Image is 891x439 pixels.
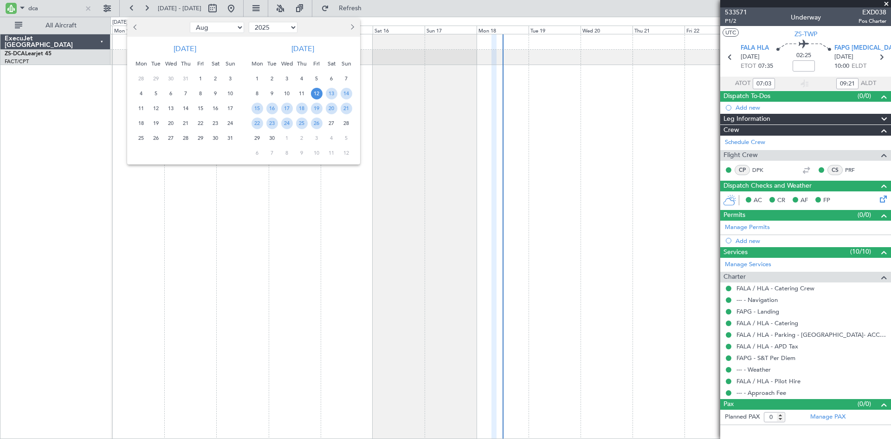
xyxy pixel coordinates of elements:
span: 22 [252,118,263,129]
span: 13 [326,88,337,99]
div: 11-8-2025 [134,101,148,116]
span: 28 [341,118,352,129]
span: 16 [266,103,278,114]
span: 3 [281,73,293,85]
span: 18 [136,118,147,129]
span: 16 [210,103,221,114]
span: 19 [150,118,162,129]
div: 18-9-2025 [294,101,309,116]
span: 9 [266,88,278,99]
div: 5-8-2025 [148,86,163,101]
div: 1-8-2025 [193,71,208,86]
div: 28-7-2025 [134,71,148,86]
div: 29-7-2025 [148,71,163,86]
div: 14-9-2025 [339,86,354,101]
span: 7 [266,147,278,159]
div: 15-8-2025 [193,101,208,116]
div: 12-10-2025 [339,145,354,160]
div: 5-9-2025 [309,71,324,86]
div: 13-8-2025 [163,101,178,116]
span: 10 [311,147,323,159]
span: 10 [225,88,236,99]
div: 21-8-2025 [178,116,193,131]
div: 7-10-2025 [265,145,279,160]
span: 11 [326,147,337,159]
span: 30 [266,132,278,144]
span: 27 [326,118,337,129]
div: 20-8-2025 [163,116,178,131]
div: 1-10-2025 [279,131,294,145]
div: 24-9-2025 [279,116,294,131]
span: 10 [281,88,293,99]
div: 23-8-2025 [208,116,223,131]
span: 31 [225,132,236,144]
div: 26-9-2025 [309,116,324,131]
span: 29 [252,132,263,144]
span: 30 [210,132,221,144]
span: 7 [180,88,192,99]
div: 16-9-2025 [265,101,279,116]
div: 10-8-2025 [223,86,238,101]
div: 17-9-2025 [279,101,294,116]
span: 8 [195,88,207,99]
div: 25-8-2025 [134,131,148,145]
span: 14 [341,88,352,99]
span: 21 [180,118,192,129]
div: 2-8-2025 [208,71,223,86]
div: 24-8-2025 [223,116,238,131]
div: 26-8-2025 [148,131,163,145]
div: Tue [265,56,279,71]
div: 11-10-2025 [324,145,339,160]
span: 15 [195,103,207,114]
div: 14-8-2025 [178,101,193,116]
span: 17 [281,103,293,114]
span: 11 [136,103,147,114]
span: 1 [281,132,293,144]
div: 18-8-2025 [134,116,148,131]
div: 5-10-2025 [339,131,354,145]
div: 27-9-2025 [324,116,339,131]
div: 1-9-2025 [250,71,265,86]
span: 20 [326,103,337,114]
span: 12 [311,88,323,99]
div: 28-8-2025 [178,131,193,145]
div: 12-9-2025 [309,86,324,101]
div: Sat [324,56,339,71]
div: 4-9-2025 [294,71,309,86]
div: Fri [309,56,324,71]
div: 15-9-2025 [250,101,265,116]
div: 29-9-2025 [250,131,265,145]
div: 8-10-2025 [279,145,294,160]
div: 3-8-2025 [223,71,238,86]
div: 8-8-2025 [193,86,208,101]
span: 23 [266,118,278,129]
div: 2-9-2025 [265,71,279,86]
span: 19 [311,103,323,114]
div: Tue [148,56,163,71]
span: 12 [150,103,162,114]
div: Thu [178,56,193,71]
div: 7-8-2025 [178,86,193,101]
div: Sun [223,56,238,71]
span: 30 [165,73,177,85]
span: 11 [296,88,308,99]
button: Next month [347,20,357,35]
div: 19-9-2025 [309,101,324,116]
div: 29-8-2025 [193,131,208,145]
span: 29 [150,73,162,85]
div: 2-10-2025 [294,131,309,145]
span: 13 [165,103,177,114]
div: 31-8-2025 [223,131,238,145]
select: Select year [249,22,297,33]
div: Mon [134,56,148,71]
span: 28 [180,132,192,144]
div: 9-8-2025 [208,86,223,101]
div: Thu [294,56,309,71]
span: 7 [341,73,352,85]
div: 21-9-2025 [339,101,354,116]
div: 20-9-2025 [324,101,339,116]
span: 2 [210,73,221,85]
span: 24 [225,118,236,129]
div: Fri [193,56,208,71]
span: 2 [266,73,278,85]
